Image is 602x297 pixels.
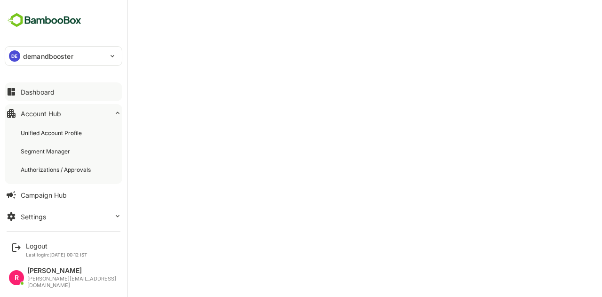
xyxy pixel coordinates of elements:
[21,147,72,155] div: Segment Manager
[23,51,73,61] p: demandbooster
[26,252,87,257] p: Last login: [DATE] 00:12 IST
[21,110,61,118] div: Account Hub
[5,104,122,123] button: Account Hub
[27,267,118,275] div: [PERSON_NAME]
[5,82,122,101] button: Dashboard
[5,185,122,204] button: Campaign Hub
[9,50,20,62] div: DE
[5,47,122,65] div: DEdemandbooster
[21,88,55,96] div: Dashboard
[27,276,118,289] div: [PERSON_NAME][EMAIL_ADDRESS][DOMAIN_NAME]
[21,129,84,137] div: Unified Account Profile
[9,270,24,285] div: R
[5,207,122,226] button: Settings
[21,213,46,221] div: Settings
[26,242,87,250] div: Logout
[5,11,84,29] img: BambooboxFullLogoMark.5f36c76dfaba33ec1ec1367b70bb1252.svg
[21,166,93,174] div: Authorizations / Approvals
[21,191,67,199] div: Campaign Hub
